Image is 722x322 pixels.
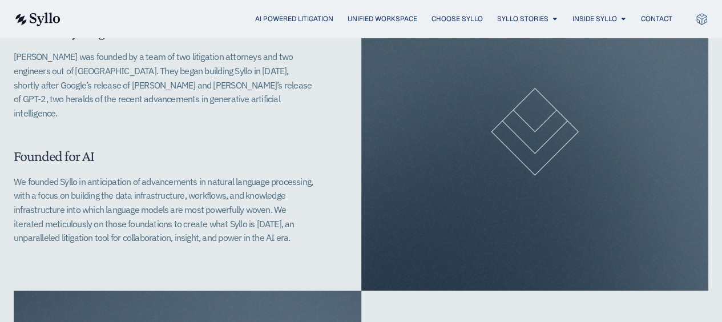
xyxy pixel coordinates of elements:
[83,14,672,25] div: Menu Toggle
[14,175,316,245] p: We founded Syllo in anticipation of advancements in natural language processing, with a focus on ...
[641,14,672,24] a: Contact
[14,50,316,120] p: [PERSON_NAME] was founded by a team of two litigation attorneys and two engineers out of [GEOGRAP...
[572,14,617,24] a: Inside Syllo
[14,13,60,26] img: syllo
[83,14,672,25] nav: Menu
[14,148,94,164] span: Founded for AI
[497,14,548,24] a: Syllo Stories
[348,14,417,24] a: Unified Workspace
[255,14,333,24] a: AI Powered Litigation
[431,14,483,24] a: Choose Syllo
